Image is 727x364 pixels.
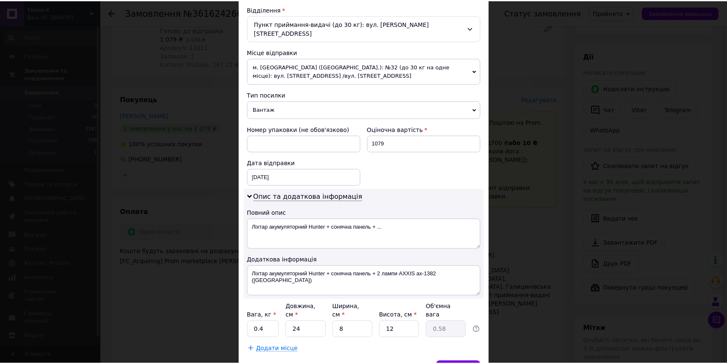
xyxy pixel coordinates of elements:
[249,219,484,249] textarea: Ліхтар акумуляторний Hunter + сонячна панель + ...
[249,15,484,41] div: Пункт приймання-видачі (до 30 кг): вул. [PERSON_NAME][STREET_ADDRESS]
[382,312,420,319] label: Висота, см
[249,209,484,217] div: Повний опис
[249,256,484,264] div: Додаткова інформація
[288,304,318,319] label: Довжина, см
[249,266,484,296] textarea: Ліхтар акумуляторний Hunter + сонячна панель + 2 лампи AXXIS ax-1382 ([GEOGRAPHIC_DATA])
[249,5,484,13] div: Відділення
[249,159,363,167] div: Дата відправки
[249,312,278,319] label: Вага, кг
[249,101,484,119] span: Вантаж
[335,304,362,319] label: Ширина, см
[255,193,365,201] span: Опис та додаткова інформація
[249,125,363,134] div: Номер упаковки (не обов'язково)
[429,303,469,320] div: Об'ємна вага
[370,125,484,134] div: Оціночна вартість
[249,58,484,84] span: м. [GEOGRAPHIC_DATA] ([GEOGRAPHIC_DATA].): №32 (до 30 кг на одне місце): вул. [STREET_ADDRESS] /в...
[249,92,288,98] span: Тип посилки
[258,346,300,353] span: Додати місце
[249,49,300,55] span: Місце відправки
